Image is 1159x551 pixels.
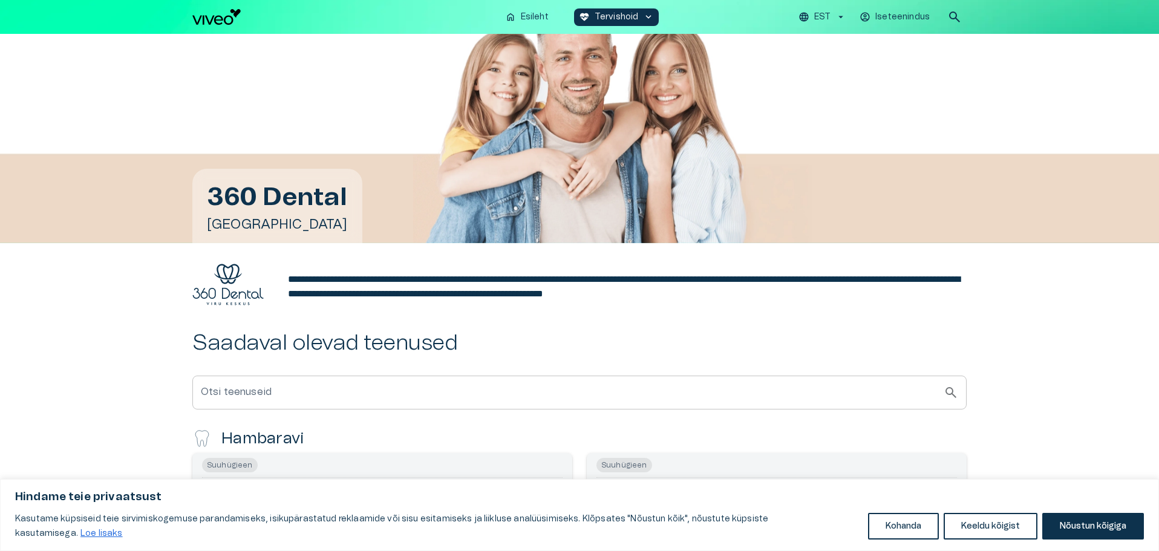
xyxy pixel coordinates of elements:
[595,11,639,24] p: Tervishoid
[221,429,304,448] h4: Hambaravi
[207,183,348,211] h1: 360 Dental
[62,10,80,19] span: Help
[814,11,831,24] p: EST
[202,458,258,472] span: Suuhügieen
[574,8,659,26] button: ecg_heartTervishoidkeyboard_arrow_down
[875,11,930,24] p: Iseteenindus
[192,9,241,25] img: Viveo logo
[587,453,967,550] a: Navigate to Air-Flow hammaste pärlipesu, ilma hambakivi eemaldamiseta
[643,11,654,22] span: keyboard_arrow_down
[192,9,495,25] a: Navigate to homepage
[858,8,933,26] button: Iseteenindus
[797,8,848,26] button: EST
[207,216,348,233] h5: [GEOGRAPHIC_DATA]
[947,10,962,24] span: search
[521,11,549,24] p: Esileht
[868,513,939,540] button: Kohanda
[942,5,967,29] button: open search modal
[192,330,967,356] h2: Saadaval olevad teenused
[596,458,652,472] span: Suuhügieen
[944,385,958,400] span: search
[1042,513,1144,540] button: Nõustun kõigiga
[192,264,264,305] img: 360 Dental logo
[500,8,555,26] button: homeEsileht
[192,453,572,550] a: Navigate to Air-Flow hammaste pärlipesu
[288,272,967,301] div: editable markdown
[15,512,859,541] p: Kasutame küpsiseid teie sirvimiskogemuse parandamiseks, isikupärastatud reklaamide või sisu esita...
[80,529,123,538] a: Loe lisaks
[944,513,1037,540] button: Keeldu kõigist
[15,490,1144,504] p: Hindame teie privaatsust
[579,11,590,22] span: ecg_heart
[505,11,516,22] span: home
